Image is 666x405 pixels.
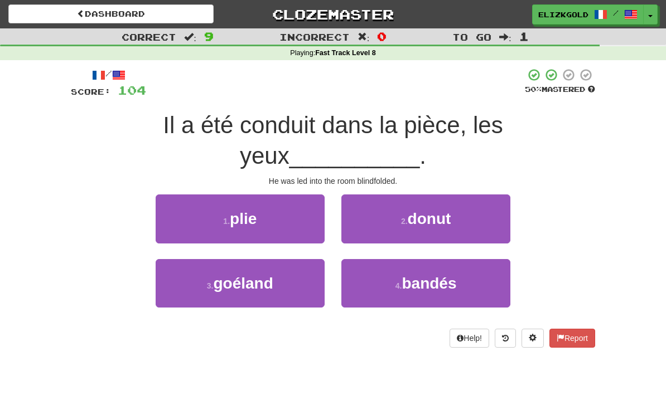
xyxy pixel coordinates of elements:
[408,210,451,227] span: donut
[401,217,408,226] small: 2 .
[395,281,402,290] small: 4 .
[71,68,146,82] div: /
[156,259,325,308] button: 3.goéland
[213,275,273,292] span: goéland
[525,85,595,95] div: Mastered
[519,30,529,43] span: 1
[230,4,436,24] a: Clozemaster
[204,30,214,43] span: 9
[156,194,325,243] button: 1.plie
[315,49,376,57] strong: Fast Track Level 8
[377,30,387,43] span: 0
[279,31,350,42] span: Incorrect
[495,329,516,348] button: Round history (alt+y)
[71,175,595,187] div: He was led into the room blindfolded.
[549,329,595,348] button: Report
[450,329,489,348] button: Help!
[538,9,588,19] span: Elizkgold
[230,210,257,227] span: plie
[163,112,503,169] span: Il a été conduit dans la pièce, les yeux
[8,4,214,23] a: Dashboard
[341,194,510,243] button: 2.donut
[223,217,230,226] small: 1 .
[525,85,542,94] span: 50 %
[532,4,644,25] a: Elizkgold /
[184,32,196,42] span: :
[341,259,510,308] button: 4.bandés
[207,281,214,290] small: 3 .
[122,31,176,42] span: Correct
[452,31,491,42] span: To go
[289,143,420,169] span: __________
[71,87,111,96] span: Score:
[499,32,511,42] span: :
[358,32,370,42] span: :
[402,275,456,292] span: bandés
[419,143,426,169] span: .
[613,9,619,17] span: /
[118,83,146,97] span: 104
